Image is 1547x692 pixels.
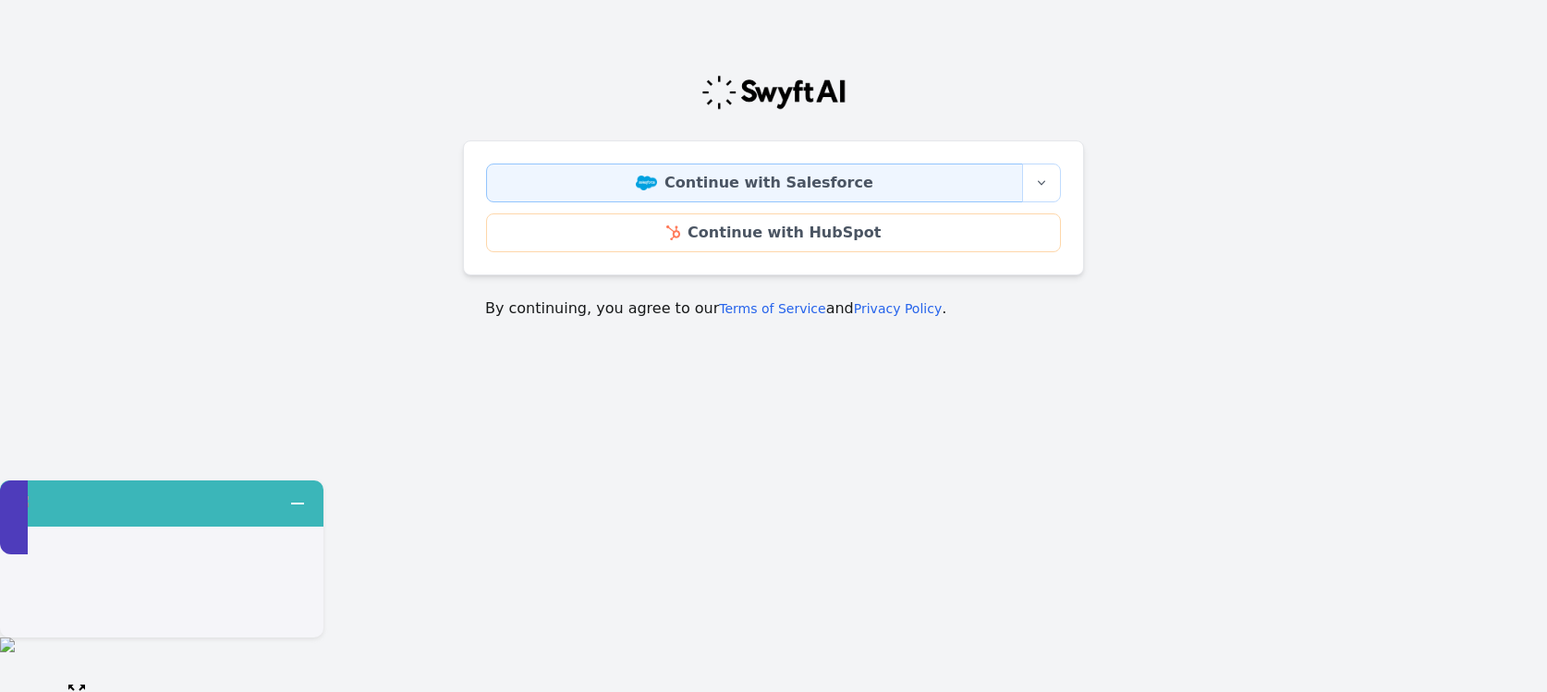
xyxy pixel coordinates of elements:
a: Continue with HubSpot [486,213,1061,252]
p: By continuing, you agree to our and . [485,297,1062,320]
img: HubSpot [666,225,680,240]
a: Privacy Policy [854,301,942,316]
img: Swyft Logo [700,74,847,111]
a: Continue with Salesforce [486,164,1023,202]
a: Terms of Service [719,301,825,316]
img: Salesforce [636,176,657,190]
